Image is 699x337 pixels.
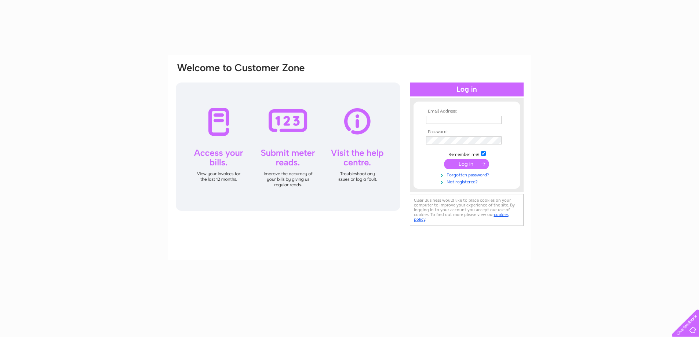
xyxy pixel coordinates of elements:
[414,212,509,222] a: cookies policy
[426,171,509,178] a: Forgotten password?
[410,194,524,226] div: Clear Business would like to place cookies on your computer to improve your experience of the sit...
[426,178,509,185] a: Not registered?
[424,150,509,157] td: Remember me?
[424,109,509,114] th: Email Address:
[444,159,489,169] input: Submit
[424,129,509,135] th: Password:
